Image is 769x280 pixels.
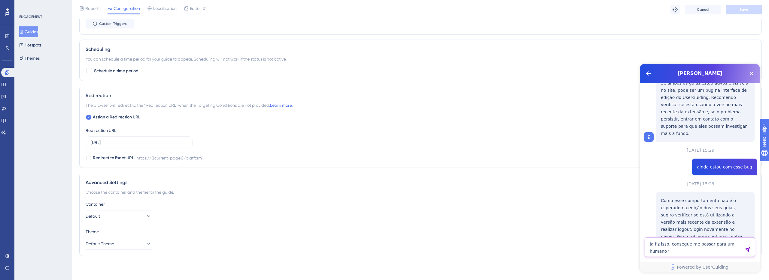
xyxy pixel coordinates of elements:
span: Schedule a time period [94,67,138,75]
a: Learn more. [270,103,293,108]
span: The browser will redirect to the “Redirection URL” when the Targeting Conditions are not provided. [86,102,293,109]
span: Default Theme [86,240,114,247]
div: Redirection [86,92,755,99]
span: Configuration [114,5,140,12]
span: Redirect to Exact URL [93,154,134,162]
div: Choose the container and theme for the guide. [86,189,755,196]
div: https://{{current-page}}/platform [136,154,202,162]
div: Redirection URL [86,127,116,134]
div: Container [86,201,755,208]
span: Default [86,213,100,220]
span: Assign a Redirection URL [93,114,140,121]
span: Editor [190,5,201,12]
button: Custom Triggers [86,19,134,28]
span: Custom Triggers [99,21,127,26]
button: Cancel [685,5,721,14]
button: Default [86,210,152,222]
div: Theme [86,228,755,235]
span: Cancel [697,7,709,12]
div: Scheduling [86,46,755,53]
input: https://www.example.com/ [91,139,187,146]
span: Need Help? [14,1,38,9]
span: Localization [153,5,177,12]
span: Save [740,7,748,12]
button: Save [726,5,762,14]
div: You can schedule a time period for your guide to appear. Scheduling will not work if the status i... [86,55,755,63]
button: Default Theme [86,238,152,250]
div: Advanced Settings [86,179,755,186]
iframe: UserGuiding AI Assistant [640,64,760,273]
